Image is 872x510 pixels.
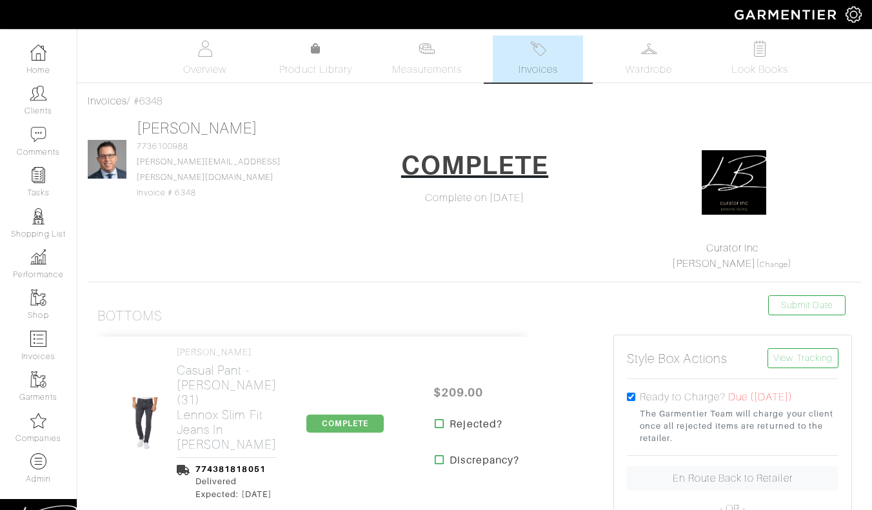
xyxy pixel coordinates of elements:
img: wardrobe-487a4870c1b7c33e795ec22d11cfc2ed9d08956e64fb3008fe2437562e282088.svg [641,41,657,57]
a: Curator Inc [706,242,759,254]
img: graph-8b7af3c665d003b59727f371ae50e7771705bf0c487971e6e97d053d13c5068d.png [30,249,46,265]
img: orders-icon-0abe47150d42831381b5fb84f609e132dff9fe21cb692f30cb5eec754e2cba89.png [30,331,46,347]
span: Measurements [392,62,462,77]
h3: Bottoms [97,308,163,324]
a: Product Library [271,41,361,77]
a: En Route Back to Retailer [627,466,838,491]
a: View Tracking [768,348,838,368]
img: stylists-icon-eb353228a002819b7ec25b43dbf5f0378dd9e0616d9560372ff212230b889e62.png [30,208,46,224]
div: ( ) [619,240,846,271]
a: Invoices [493,35,583,83]
a: Look Books [715,35,805,83]
span: Due ([DATE]) [728,391,793,403]
img: measurements-466bbee1fd09ba9460f595b01e5d73f9e2bff037440d3c8f018324cb6cdf7a4a.svg [419,41,435,57]
h4: [PERSON_NAME] [177,347,277,358]
span: 7736100988 Invoice # 6348 [137,142,281,197]
div: / #6348 [88,93,862,109]
span: Overview [183,62,226,77]
span: Wardrobe [626,62,672,77]
h1: COMPLETE [401,150,548,181]
img: basicinfo-40fd8af6dae0f16599ec9e87c0ef1c0a1fdea2edbe929e3d69a839185d80c458.svg [197,41,213,57]
img: garments-icon-b7da505a4dc4fd61783c78ac3ca0ef83fa9d6f193b1c9dc38574b1d14d53ca28.png [30,371,46,387]
img: gear-icon-white-bd11855cb880d31180b6d7d6211b90ccbf57a29d726f0c71d8c61bd08dd39cc2.png [846,6,862,23]
h2: Casual Pant - [PERSON_NAME] (31) Lennox Slim Fit Jeans in [PERSON_NAME] [177,363,277,452]
img: oxFH7zigUnxfPzrmzcytt6rk.png [702,150,766,215]
a: [PERSON_NAME][EMAIL_ADDRESS][PERSON_NAME][DOMAIN_NAME] [137,157,281,182]
a: Overview [160,35,250,83]
div: Complete on [DATE] [355,190,594,206]
a: COMPLETE [306,417,384,429]
img: garmentier-logo-header-white-b43fb05a5012e4ada735d5af1a66efaba907eab6374d6393d1fbf88cb4ef424d.png [728,3,846,26]
img: comment-icon-a0a6a9ef722e966f86d9cbdc48e553b5cf19dbc54f86b18d962a5391bc8f6eb6.png [30,126,46,142]
div: Expected: [DATE] [195,488,272,500]
img: reminder-icon-8004d30b9f0a5d33ae49ab947aed9ed385cf756f9e5892f1edd6e32f2345188e.png [30,167,46,183]
img: garments-icon-b7da505a4dc4fd61783c78ac3ca0ef83fa9d6f193b1c9dc38574b1d14d53ca28.png [30,289,46,306]
img: .jpg [88,140,126,179]
a: Change [760,260,788,268]
span: COMPLETE [306,415,384,433]
a: [PERSON_NAME] [137,120,257,137]
strong: Discrepancy? [450,453,519,468]
img: pbsaujUqZu9en6bkXGCmqFJS [123,397,166,451]
span: Product Library [279,62,352,77]
div: Delivered [195,475,272,487]
a: Invoices [88,95,127,107]
a: COMPLETE [393,145,557,190]
a: [PERSON_NAME] Casual Pant - [PERSON_NAME] (31)Lennox Slim Fit Jeans in [PERSON_NAME] [177,347,277,452]
span: Look Books [731,62,789,77]
span: Invoices [519,62,558,77]
img: todo-9ac3debb85659649dc8f770b8b6100bb5dab4b48dedcbae339e5042a72dfd3cc.svg [752,41,768,57]
a: Measurements [382,35,473,83]
a: [PERSON_NAME] [672,258,756,270]
h5: Style Box Actions [627,351,728,366]
img: dashboard-icon-dbcd8f5a0b271acd01030246c82b418ddd0df26cd7fceb0bd07c9910d44c42f6.png [30,44,46,61]
span: $209.00 [419,378,497,406]
label: Ready to Charge? [640,389,726,405]
a: Submit Date [768,295,846,315]
a: 774381818051 [195,464,266,474]
img: custom-products-icon-6973edde1b6c6774590e2ad28d3d057f2f42decad08aa0e48061009ba2575b3a.png [30,453,46,469]
img: clients-icon-6bae9207a08558b7cb47a8932f037763ab4055f8c8b6bfacd5dc20c3e0201464.png [30,85,46,101]
strong: Rejected? [450,417,502,432]
small: The Garmentier Team will charge your client once all rejected items are returned to the retailer. [640,407,838,445]
img: orders-27d20c2124de7fd6de4e0e44c1d41de31381a507db9b33961299e4e07d508b8c.svg [530,41,546,57]
img: companies-icon-14a0f246c7e91f24465de634b560f0151b0cc5c9ce11af5fac52e6d7d6371812.png [30,413,46,429]
a: Wardrobe [604,35,694,83]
